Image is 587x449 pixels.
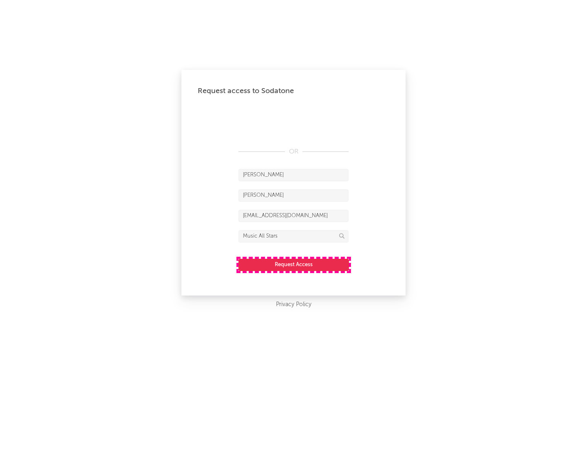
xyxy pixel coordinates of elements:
div: OR [238,147,349,157]
div: Request access to Sodatone [198,86,389,96]
button: Request Access [238,259,349,271]
a: Privacy Policy [276,300,311,310]
input: Email [238,210,349,222]
input: Division [238,230,349,242]
input: First Name [238,169,349,181]
input: Last Name [238,189,349,202]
